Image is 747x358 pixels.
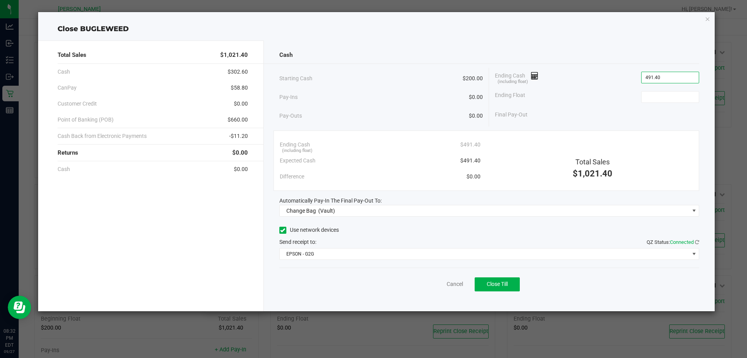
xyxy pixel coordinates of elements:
[280,173,304,181] span: Difference
[58,100,97,108] span: Customer Credit
[228,68,248,76] span: $302.60
[8,296,31,319] iframe: Resource center
[279,226,339,234] label: Use network devices
[58,165,70,173] span: Cash
[318,208,335,214] span: (Vault)
[232,148,248,157] span: $0.00
[38,24,715,34] div: Close BUGLEWEED
[463,74,483,83] span: $200.00
[447,280,463,288] a: Cancel
[495,72,538,83] span: Ending Cash
[286,208,316,214] span: Change Bag
[58,68,70,76] span: Cash
[495,111,528,119] span: Final Pay-Out
[279,198,382,204] span: Automatically Pay-In The Final Pay-Out To:
[575,158,610,166] span: Total Sales
[58,84,77,92] span: CanPay
[228,116,248,124] span: $660.00
[58,51,86,60] span: Total Sales
[229,132,248,140] span: -$11.20
[279,93,298,101] span: Pay-Ins
[670,239,694,245] span: Connected
[282,148,312,154] span: (including float)
[279,51,293,60] span: Cash
[234,165,248,173] span: $0.00
[279,74,312,83] span: Starting Cash
[280,249,689,259] span: EPSON - G2G
[498,79,528,85] span: (including float)
[58,116,114,124] span: Point of Banking (POB)
[460,157,480,165] span: $491.40
[280,141,310,149] span: Ending Cash
[58,132,147,140] span: Cash Back from Electronic Payments
[231,84,248,92] span: $58.80
[460,141,480,149] span: $491.40
[495,91,525,103] span: Ending Float
[469,112,483,120] span: $0.00
[279,112,302,120] span: Pay-Outs
[573,169,612,178] span: $1,021.40
[58,145,248,161] div: Returns
[469,93,483,101] span: $0.00
[280,157,316,165] span: Expected Cash
[487,281,508,287] span: Close Till
[220,51,248,60] span: $1,021.40
[279,239,316,245] span: Send receipt to:
[466,173,480,181] span: $0.00
[647,239,699,245] span: QZ Status:
[234,100,248,108] span: $0.00
[475,277,520,291] button: Close Till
